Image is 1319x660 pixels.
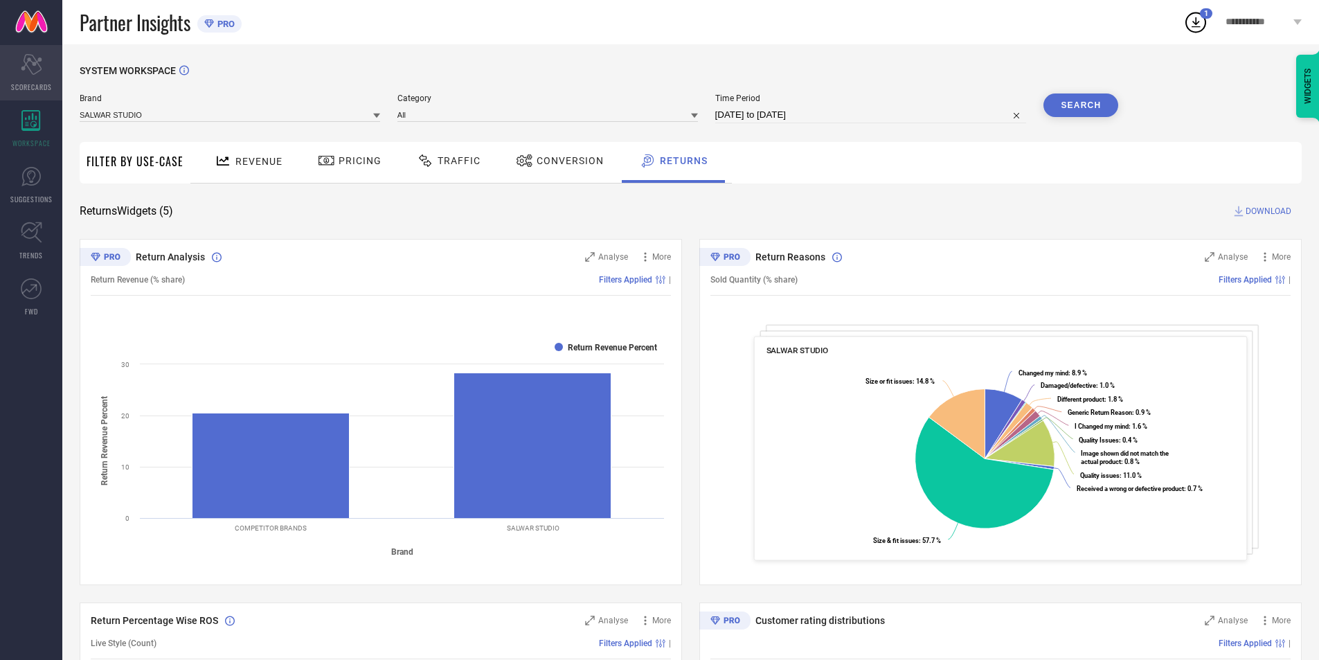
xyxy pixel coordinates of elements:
div: Premium [699,248,751,269]
svg: Zoom [1205,252,1214,262]
tspan: Brand [391,547,413,557]
span: Filters Applied [1219,275,1272,285]
span: TRENDS [19,250,43,260]
span: Sold Quantity (% share) [710,275,798,285]
span: Filters Applied [1219,639,1272,648]
span: Analyse [1218,616,1248,625]
text: : 0.8 % [1081,449,1169,465]
span: Partner Insights [80,8,190,37]
tspan: Generic Return Reason [1068,409,1132,416]
text: : 8.9 % [1019,369,1088,377]
svg: Zoom [1205,616,1214,625]
span: | [1289,275,1291,285]
div: Open download list [1183,10,1208,35]
text: 30 [121,361,129,368]
span: Customer rating distributions [755,615,885,626]
span: Revenue [235,156,282,167]
span: Return Revenue (% share) [91,275,185,285]
text: : 1.6 % [1075,422,1147,430]
span: | [1289,639,1291,648]
span: SCORECARDS [11,82,52,92]
text: COMPETITOR BRANDS [235,524,307,532]
span: Live Style (Count) [91,639,156,648]
span: Traffic [438,155,481,166]
span: SYSTEM WORKSPACE [80,65,176,76]
span: 1 [1204,9,1208,18]
span: Analyse [598,252,628,262]
text: : 1.8 % [1057,395,1123,403]
span: Time Period [715,93,1027,103]
tspan: Return Revenue Percent [100,396,109,485]
span: Analyse [1218,252,1248,262]
text: SALWAR STUDIO [507,524,559,532]
span: DOWNLOAD [1246,204,1291,218]
span: More [652,252,671,262]
span: SUGGESTIONS [10,194,53,204]
text: : 0.4 % [1079,436,1138,444]
text: 10 [121,463,129,471]
span: WORKSPACE [12,138,51,148]
span: | [669,639,671,648]
text: : 1.0 % [1041,382,1115,389]
text: 0 [125,515,129,522]
tspan: Size or fit issues [865,377,913,385]
span: SALWAR STUDIO [766,346,829,355]
text: : 0.9 % [1068,409,1151,416]
tspan: Image shown did not match the actual product [1081,449,1169,465]
tspan: Size & fit issues [873,537,919,544]
span: Conversion [537,155,604,166]
span: Analyse [598,616,628,625]
tspan: Damaged/defective [1041,382,1096,389]
div: Premium [699,612,751,632]
tspan: Different product [1057,395,1104,403]
span: PRO [214,19,235,29]
span: More [1272,616,1291,625]
tspan: Received a wrong or defective product [1077,485,1184,492]
svg: Zoom [585,616,595,625]
tspan: Quality Issues [1079,436,1119,444]
span: | [669,275,671,285]
span: Return Percentage Wise ROS [91,615,218,626]
text: : 14.8 % [865,377,935,385]
span: Return Analysis [136,251,205,262]
span: FWD [25,306,38,316]
span: Brand [80,93,380,103]
input: Select time period [715,107,1027,123]
span: Returns Widgets ( 5 ) [80,204,173,218]
span: Filters Applied [599,639,652,648]
span: Pricing [339,155,382,166]
span: Returns [660,155,708,166]
span: More [1272,252,1291,262]
text: Return Revenue Percent [568,343,657,353]
text: : 0.7 % [1077,485,1203,492]
span: Category [397,93,698,103]
tspan: I Changed my mind [1075,422,1129,430]
tspan: Changed my mind [1019,369,1069,377]
span: Filters Applied [599,275,652,285]
span: More [652,616,671,625]
div: Premium [80,248,131,269]
text: : 57.7 % [873,537,941,544]
text: 20 [121,412,129,420]
span: Filter By Use-Case [87,153,183,170]
tspan: Quality issues [1080,472,1120,479]
span: Return Reasons [755,251,825,262]
text: : 11.0 % [1080,472,1142,479]
button: Search [1043,93,1118,117]
svg: Zoom [585,252,595,262]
